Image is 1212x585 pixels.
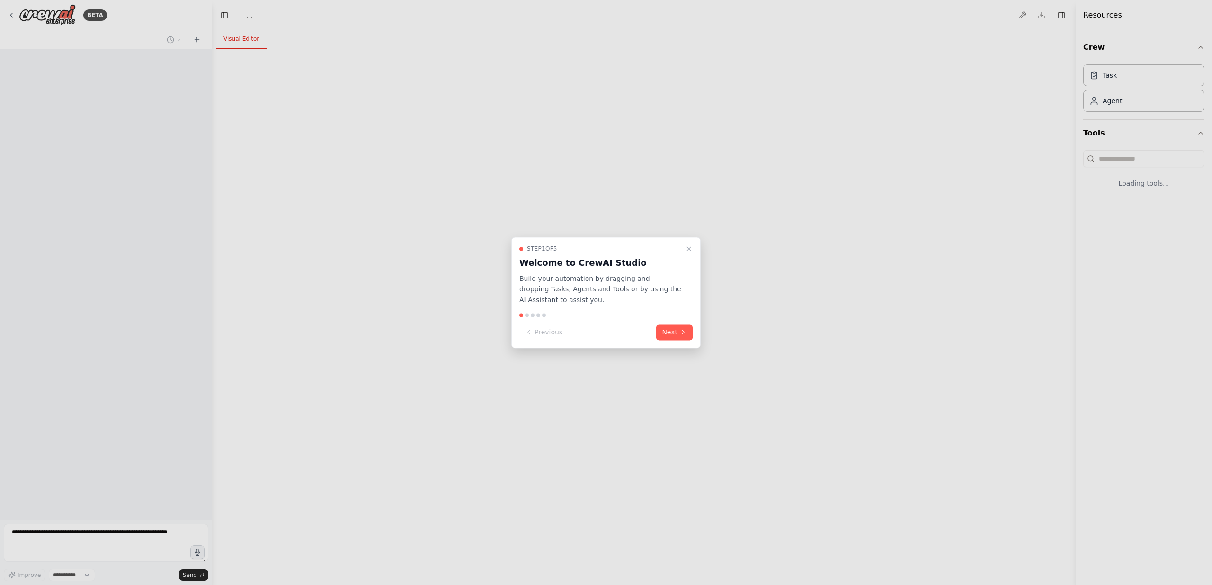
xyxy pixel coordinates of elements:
[683,243,695,254] button: Close walkthrough
[656,324,693,340] button: Next
[519,256,681,270] h3: Welcome to CrewAI Studio
[218,9,231,22] button: Hide left sidebar
[519,273,681,306] p: Build your automation by dragging and dropping Tasks, Agents and Tools or by using the AI Assista...
[527,245,557,252] span: Step 1 of 5
[519,324,568,340] button: Previous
